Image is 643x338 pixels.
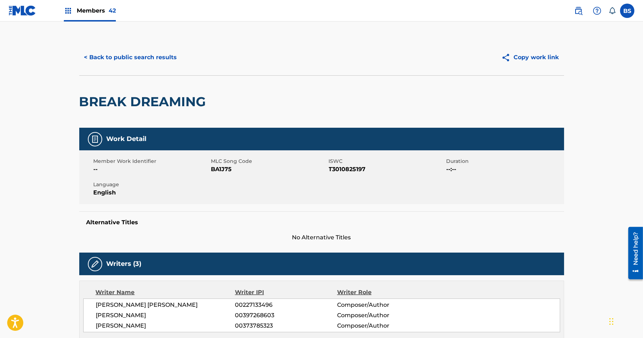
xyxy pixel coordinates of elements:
[96,311,235,320] span: [PERSON_NAME]
[64,6,72,15] img: Top Rightsholders
[94,158,209,165] span: Member Work Identifier
[446,158,562,165] span: Duration
[96,288,235,297] div: Writer Name
[446,165,562,174] span: --:--
[329,158,445,165] span: ISWC
[574,6,583,15] img: search
[609,7,616,14] div: Notifications
[571,4,586,18] a: Public Search
[337,321,430,330] span: Composer/Author
[235,321,337,330] span: 00373785323
[337,301,430,309] span: Composer/Author
[109,7,116,14] span: 42
[91,135,99,144] img: Work Detail
[79,94,210,110] h2: BREAK DREAMING
[96,321,235,330] span: [PERSON_NAME]
[107,260,142,268] h5: Writers (3)
[79,233,564,242] span: No Alternative Titles
[501,53,514,62] img: Copy work link
[329,165,445,174] span: T3010825197
[94,181,209,188] span: Language
[337,311,430,320] span: Composer/Author
[91,260,99,268] img: Writers
[235,288,337,297] div: Writer IPI
[337,288,430,297] div: Writer Role
[79,48,182,66] button: < Back to public search results
[607,304,643,338] iframe: Chat Widget
[593,6,601,15] img: help
[211,165,327,174] span: BA1J75
[496,48,564,66] button: Copy work link
[9,5,36,16] img: MLC Logo
[86,219,557,226] h5: Alternative Titles
[620,4,634,18] div: User Menu
[211,158,327,165] span: MLC Song Code
[94,188,209,197] span: English
[609,311,614,332] div: Drag
[77,6,116,15] span: Members
[590,4,604,18] div: Help
[235,301,337,309] span: 00227133496
[96,301,235,309] span: [PERSON_NAME] [PERSON_NAME]
[94,165,209,174] span: --
[623,224,643,282] iframe: Resource Center
[235,311,337,320] span: 00397268603
[107,135,147,143] h5: Work Detail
